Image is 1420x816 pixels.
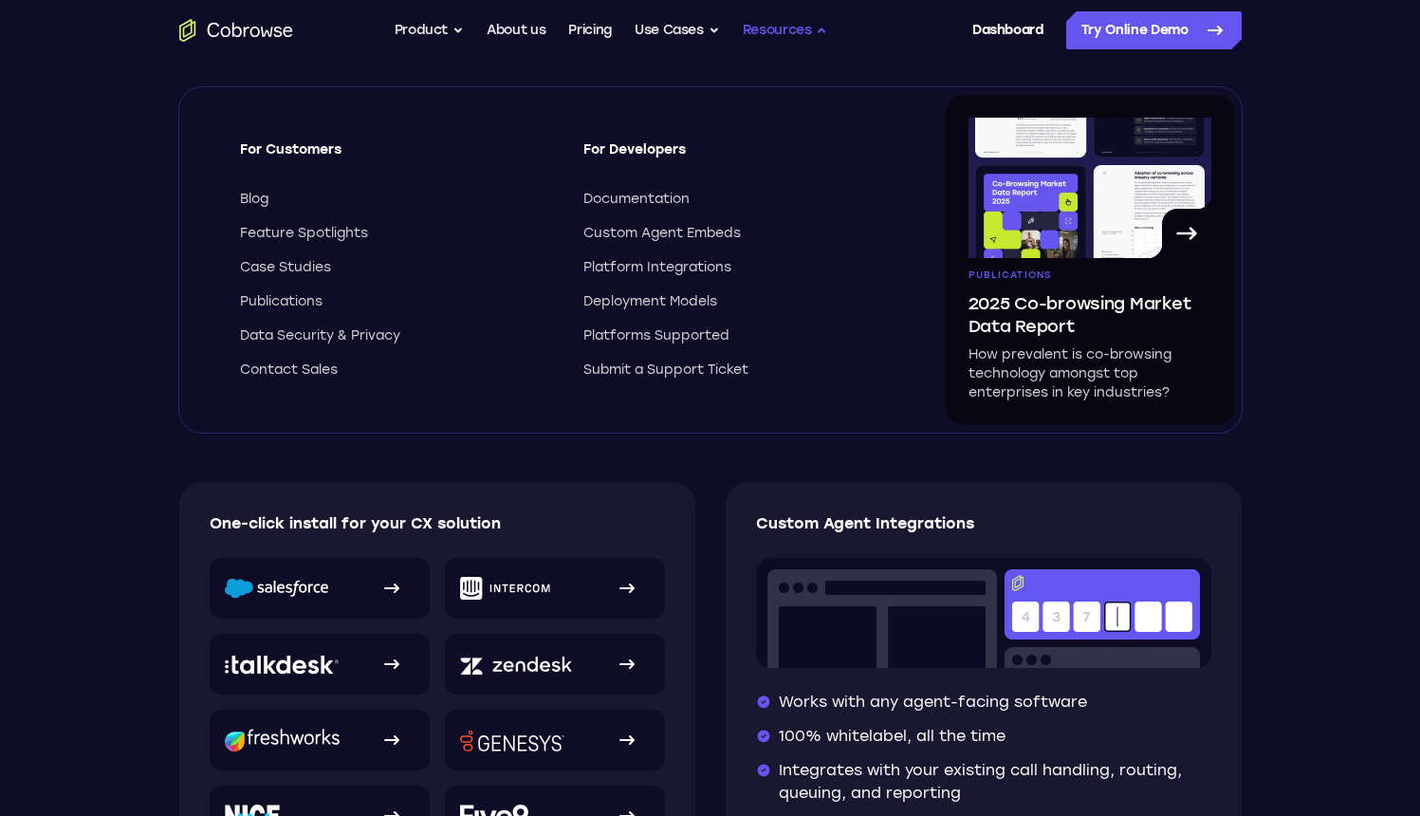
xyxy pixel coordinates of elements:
img: Genesys logo [460,730,564,751]
span: 2025 Co-browsing Market Data Report [968,292,1211,338]
a: Publications [240,292,549,311]
p: Custom Agent Integrations [756,512,1211,535]
span: For Developers [583,140,893,175]
img: Zendesk logo [460,654,572,676]
img: Co-browse code entry input [756,558,1211,668]
span: Publications [240,292,323,311]
a: Try Online Demo [1066,11,1242,49]
img: Salesforce logo [225,578,328,599]
span: Data Security & Privacy [240,326,400,345]
span: Platform Integrations [583,258,731,277]
span: Deployment Models [583,292,717,311]
img: Talkdesk logo [225,655,339,675]
a: Salesforce logo [210,558,430,619]
a: Freshworks logo [210,710,430,770]
img: Freshworks logo [225,729,340,751]
span: Submit a Support Ticket [583,361,748,380]
li: 100% whitelabel, all the time [756,725,1211,748]
span: Platforms Supported [583,326,729,345]
a: Blog [240,190,549,209]
button: Use Cases [635,11,720,49]
a: Custom Agent Embeds [583,224,893,243]
span: Contact Sales [240,361,338,380]
a: Contact Sales [240,361,549,380]
li: Works with any agent-facing software [756,691,1211,714]
button: Product [395,11,465,49]
a: Zendesk logo [445,634,665,695]
a: Talkdesk logo [210,634,430,695]
p: How prevalent is co-browsing technology amongst top enterprises in key industries? [968,345,1211,402]
img: Intercom logo [460,577,550,600]
a: Case Studies [240,258,549,277]
a: Intercom logo [445,558,665,619]
li: Integrates with your existing call handling, routing, queuing, and reporting [756,759,1211,805]
a: Platforms Supported [583,326,893,345]
button: Resources [743,11,828,49]
a: Platform Integrations [583,258,893,277]
span: Feature Spotlights [240,224,368,243]
span: For Customers [240,140,549,175]
img: A page from the browsing market ebook [968,118,1211,258]
span: Blog [240,190,268,209]
a: Go to the home page [179,19,293,42]
a: Deployment Models [583,292,893,311]
a: Feature Spotlights [240,224,549,243]
span: Custom Agent Embeds [583,224,741,243]
a: Pricing [568,11,612,49]
a: Genesys logo [445,710,665,770]
a: Data Security & Privacy [240,326,549,345]
a: Submit a Support Ticket [583,361,893,380]
span: Publications [968,269,1052,281]
p: One-click install for your CX solution [210,512,666,535]
a: Dashboard [972,11,1043,49]
span: Case Studies [240,258,331,277]
span: Documentation [583,190,690,209]
a: About us [487,11,545,49]
a: Documentation [583,190,893,209]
